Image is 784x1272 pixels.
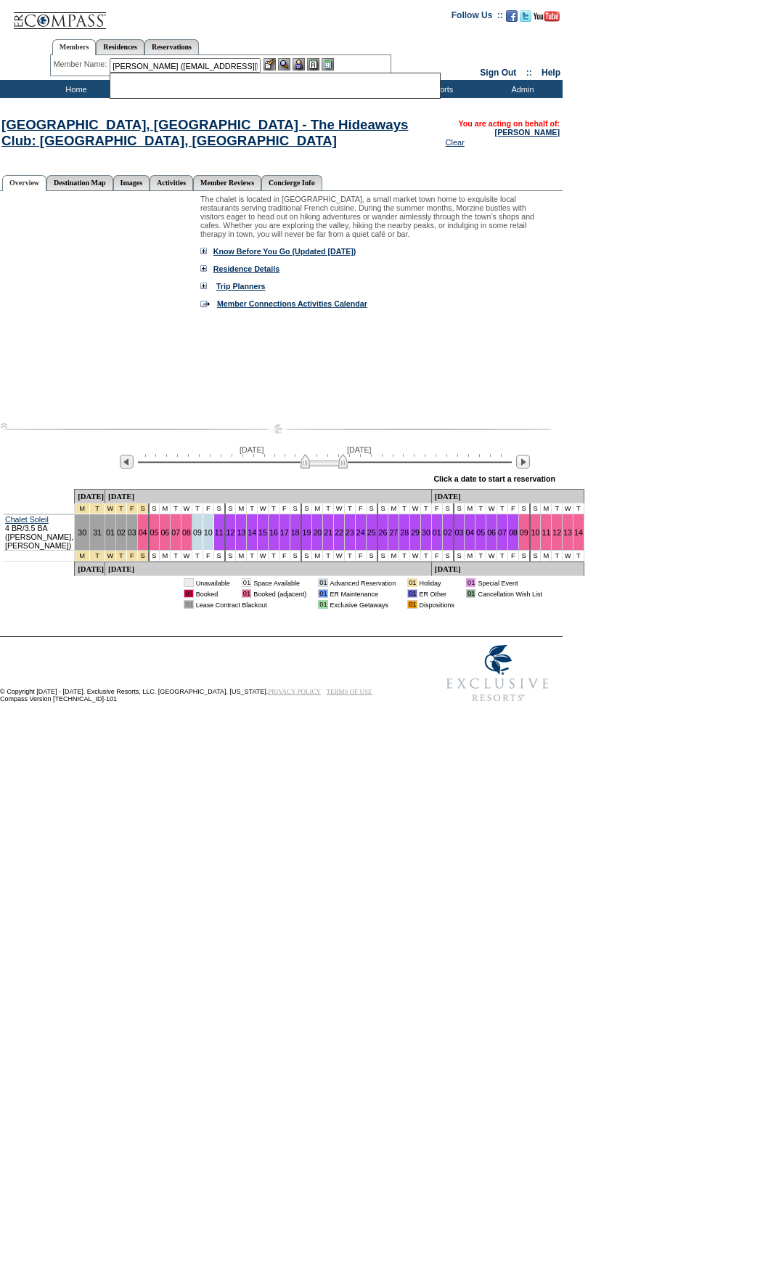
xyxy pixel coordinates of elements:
[213,264,279,273] b: Residence Details
[184,600,193,609] td: 01
[411,528,420,537] a: 29
[160,503,171,514] td: M
[196,600,306,609] td: Lease Contract Blackout
[214,551,226,562] td: S
[378,551,389,562] td: S
[443,551,454,562] td: S
[2,175,46,191] a: Overview
[452,9,503,26] td: Follow Us ::
[150,175,193,190] a: Activities
[75,562,105,576] td: [DATE]
[46,175,113,190] a: Destination Map
[258,528,267,537] a: 15
[90,503,105,514] td: Spring Break Wk 4 2026
[356,503,367,514] td: F
[345,503,356,514] td: T
[217,299,367,308] a: Member Connections Activities Calendar
[264,58,276,70] img: b_edit.gif
[367,551,378,562] td: S
[33,80,116,98] td: Home
[327,688,372,695] a: TERMS OF USE
[466,578,475,587] td: 01
[196,578,230,587] td: Unavailable
[318,578,327,587] td: 01
[240,445,264,454] span: [DATE]
[253,589,306,598] td: Booked (adjacent)
[563,503,573,514] td: W
[268,688,321,695] a: PRIVACY POLICY
[200,283,207,289] img: More information
[520,528,528,537] a: 09
[318,600,327,609] td: 01
[1,117,408,148] a: [GEOGRAPHIC_DATA], [GEOGRAPHIC_DATA] - The Hideaways Club: [GEOGRAPHIC_DATA], [GEOGRAPHIC_DATA]
[345,551,356,562] td: T
[541,551,552,562] td: M
[519,503,531,514] td: S
[203,551,214,562] td: F
[526,68,532,78] span: ::
[247,503,258,514] td: T
[204,528,213,537] a: 10
[113,175,150,190] a: Images
[128,528,136,537] a: 03
[184,578,193,587] td: 01
[506,10,518,22] img: Become our fan on Facebook
[421,551,432,562] td: T
[465,503,475,514] td: M
[432,551,443,562] td: F
[487,528,496,537] a: 06
[258,551,269,562] td: W
[242,578,251,587] td: 01
[400,528,409,537] a: 28
[193,528,202,537] a: 09
[420,600,455,609] td: Dispositions
[302,503,313,514] td: S
[258,503,269,514] td: W
[497,503,508,514] td: T
[465,528,474,537] a: 04
[105,562,432,576] td: [DATE]
[498,528,507,537] a: 07
[432,489,584,503] td: [DATE]
[248,528,256,537] a: 14
[312,503,323,514] td: M
[478,578,542,587] td: Special Event
[213,247,356,256] a: Know Before You Go (Updated [DATE])
[420,578,455,587] td: Holiday
[192,551,203,562] td: T
[279,551,290,562] td: F
[542,68,560,78] a: Help
[330,589,396,598] td: ER Maintenance
[573,551,584,562] td: T
[203,503,214,514] td: F
[323,503,334,514] td: T
[433,474,555,483] div: Click a date to start a reservation
[200,195,544,308] div: The chalet is located in [GEOGRAPHIC_DATA], a small market town home to exquisite local restauran...
[269,503,279,514] td: T
[75,551,90,562] td: Spring Break Wk 4 2026
[4,514,75,551] td: 4 BR/3.5 BA ([PERSON_NAME],[PERSON_NAME])
[236,503,247,514] td: M
[5,515,49,524] a: Chalet Soleil
[93,528,102,537] a: 31
[454,551,465,562] td: S
[407,578,417,587] td: 01
[454,503,465,514] td: S
[200,301,210,307] img: b_go.gif
[209,282,266,291] a: Trip Planners
[171,503,181,514] td: T
[75,503,90,514] td: Spring Break Wk 4 2026
[542,528,550,537] a: 11
[497,551,508,562] td: T
[479,80,563,98] td: Admin
[330,600,396,609] td: Exclusive Getaways
[307,58,319,70] img: Reservations
[117,528,126,537] a: 02
[127,551,138,562] td: Spring Break Wk 4 2026
[312,551,323,562] td: M
[291,528,300,537] a: 18
[422,528,430,537] a: 30
[356,551,367,562] td: F
[150,528,159,537] a: 05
